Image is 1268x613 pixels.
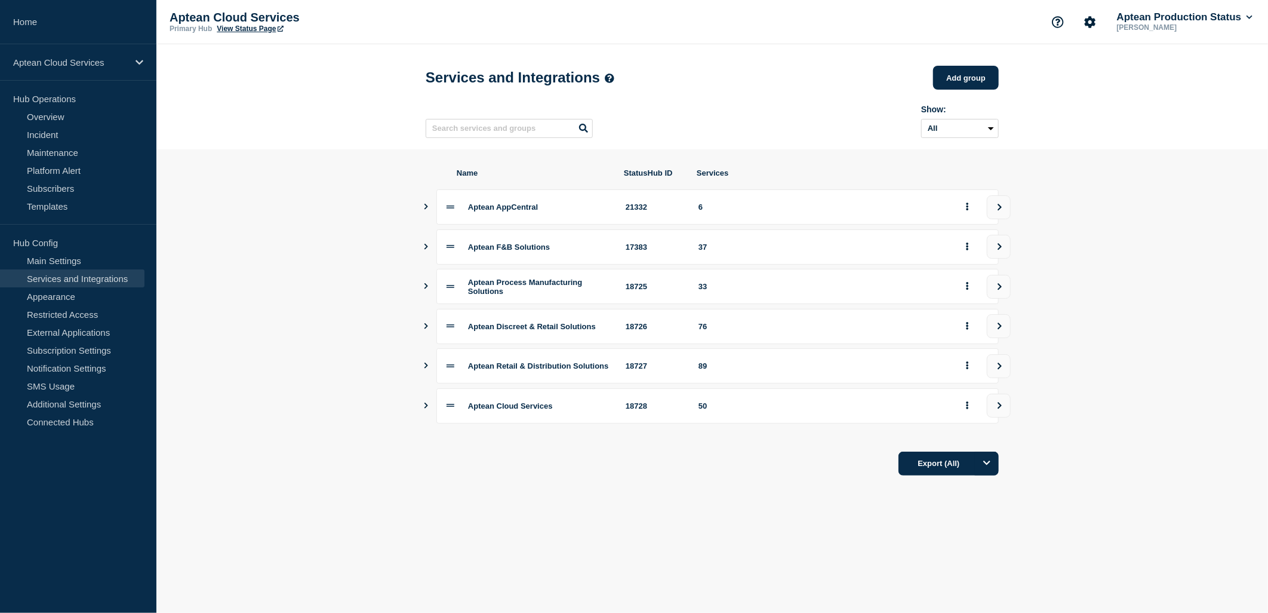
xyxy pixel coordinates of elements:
[13,57,128,68] p: Aptean Cloud Services
[626,282,684,291] div: 18725
[426,119,593,138] input: Search services and groups
[626,243,684,252] div: 17383
[960,238,975,256] button: group actions
[423,229,429,265] button: Show services
[626,361,684,370] div: 18727
[987,275,1011,299] button: view group
[698,282,946,291] div: 33
[626,203,684,212] div: 21332
[1045,10,1070,35] button: Support
[468,243,550,252] span: Aptean F&B Solutions
[217,24,283,33] a: View Status Page
[624,168,682,177] span: StatusHub ID
[921,105,999,114] div: Show:
[960,198,975,216] button: group actions
[975,452,999,476] button: Options
[170,24,212,33] p: Primary Hub
[423,269,429,304] button: Show services
[468,203,538,212] span: Aptean AppCentral
[423,309,429,344] button: Show services
[468,322,596,331] span: Aptean Discreet & Retail Solutions
[1115,23,1239,32] p: [PERSON_NAME]
[698,361,946,370] div: 89
[960,397,975,415] button: group actions
[468,401,553,410] span: Aptean Cloud Services
[1115,11,1255,23] button: Aptean Production Status
[698,322,946,331] div: 76
[960,277,975,296] button: group actions
[960,357,975,375] button: group actions
[626,322,684,331] div: 18726
[933,66,999,90] button: Add group
[960,317,975,336] button: group actions
[698,203,946,212] div: 6
[698,401,946,410] div: 50
[898,452,999,476] button: Export (All)
[921,119,999,138] select: Archived
[468,361,608,370] span: Aptean Retail & Distribution Solutions
[1078,10,1103,35] button: Account settings
[457,168,610,177] span: Name
[697,168,946,177] span: Services
[987,235,1011,259] button: view group
[987,195,1011,219] button: view group
[987,354,1011,378] button: view group
[468,278,582,296] span: Aptean Process Manufacturing Solutions
[987,394,1011,418] button: view group
[987,314,1011,338] button: view group
[170,11,408,24] p: Aptean Cloud Services
[423,388,429,424] button: Show services
[698,243,946,252] div: 37
[423,348,429,384] button: Show services
[426,69,614,86] h1: Services and Integrations
[423,189,429,225] button: Show services
[626,401,684,410] div: 18728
